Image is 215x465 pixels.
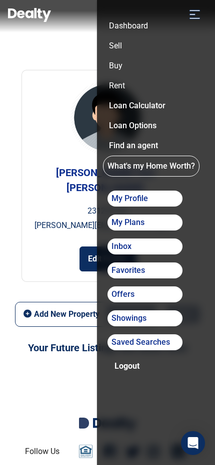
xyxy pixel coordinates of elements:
[181,431,205,455] div: Open Intercom Messenger
[107,310,182,326] a: Showings
[105,16,152,36] a: Dashboard
[105,76,129,96] a: Rent
[182,6,207,22] button: Toggle navigation
[107,238,182,254] a: Inbox
[34,205,180,217] p: 231231231
[8,8,51,22] img: Dealty - Buy, Sell & Rent Homes
[107,215,182,231] a: My Plans
[56,167,154,194] strong: [PERSON_NAME] Test [PERSON_NAME]
[107,286,182,302] a: Offers
[103,156,199,177] a: What's my Home Worth?
[105,96,185,116] a: Loan Calculator
[105,56,126,76] a: Buy
[105,36,126,56] a: Sell
[107,334,182,350] a: Saved Searches
[70,80,145,155] img: User Icon
[34,220,180,232] p: [PERSON_NAME][EMAIL_ADDRESS][DOMAIN_NAME]
[105,136,185,156] a: Find an agent
[15,302,108,327] button: Add New Property
[105,116,185,136] a: Loan Options
[107,262,182,278] a: Favorites
[107,191,182,207] a: My Profile
[79,246,136,271] button: Edit Profile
